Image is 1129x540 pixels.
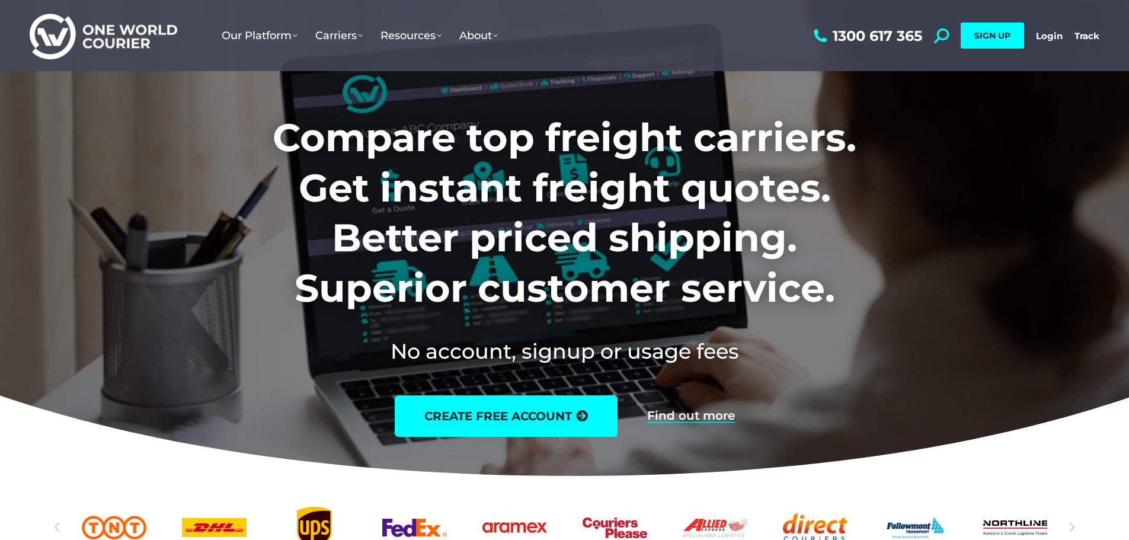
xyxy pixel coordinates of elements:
a: Track [1074,30,1099,41]
a: Find out more [647,410,735,423]
a: Resources [372,17,450,54]
h1: Compare top freight carriers. Get instant freight quotes. Better priced shipping. Superior custom... [194,113,935,313]
span: Resources [380,29,442,42]
a: Login [1036,30,1063,41]
h2: No account, signup or usage fees [194,337,935,366]
span: About [459,29,498,42]
a: About [450,17,507,54]
a: Carriers [306,17,372,54]
a: 1300 617 365 [811,28,922,43]
a: SIGN UP [961,23,1024,49]
a: create free account [395,395,618,437]
a: Our Platform [213,17,306,54]
img: One World Courier [30,12,177,60]
span: SIGN UP [974,30,1010,41]
span: Carriers [315,29,363,42]
span: Our Platform [222,29,298,42]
